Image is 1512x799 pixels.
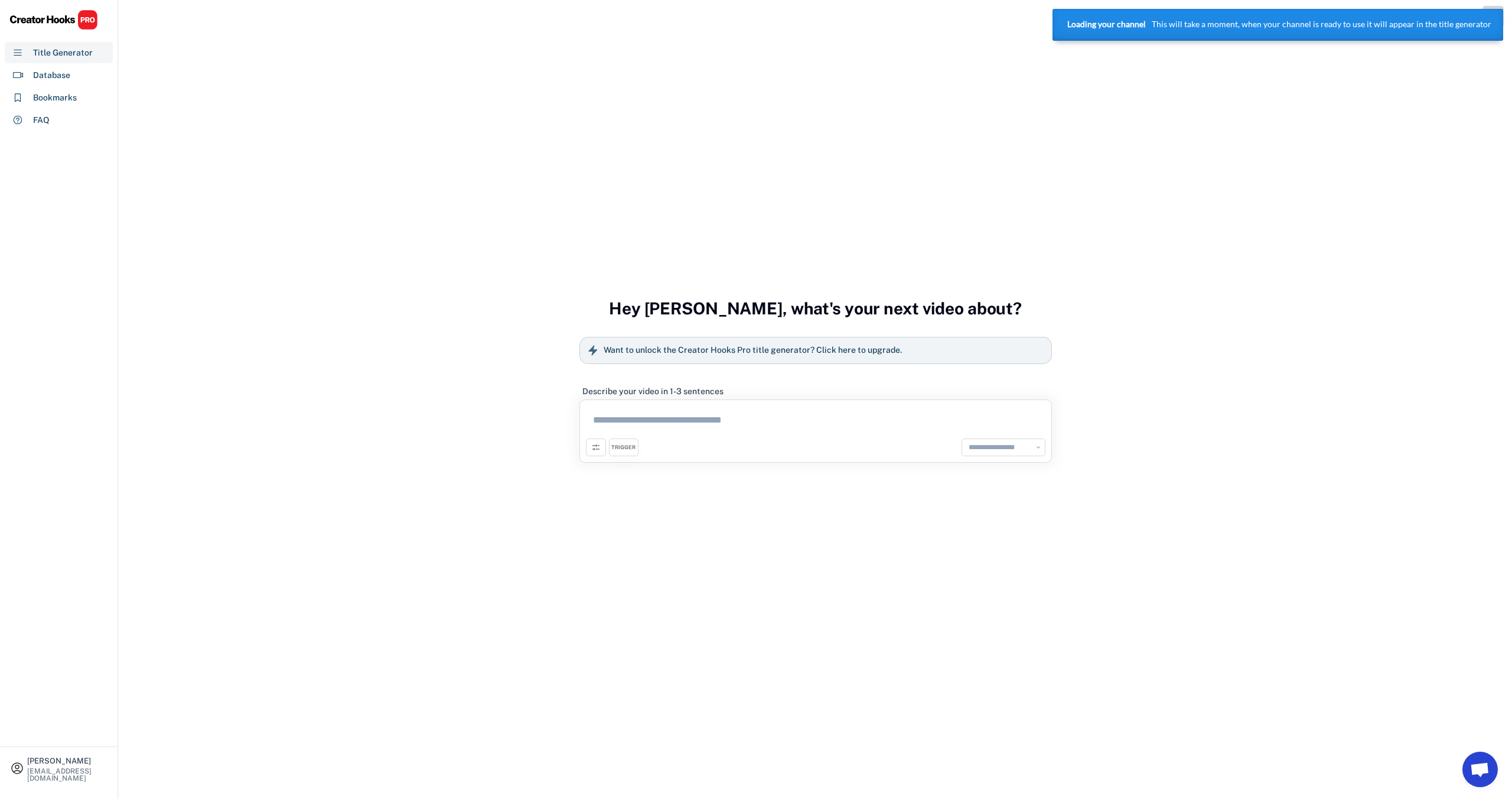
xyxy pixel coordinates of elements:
[33,69,70,82] div: Database
[33,47,93,59] div: Title Generator
[33,114,50,126] div: FAQ
[33,92,77,104] div: Bookmarks
[27,757,107,765] div: [PERSON_NAME]
[604,345,902,356] h6: Want to unlock the Creator Hooks Pro title generator? Click here to upgrade.
[611,444,636,452] div: TRIGGER
[609,286,1022,331] h3: Hey [PERSON_NAME], what's your next video about?
[1152,20,1491,29] p: This will take a moment, when your channel is ready to use it will appear in the title generator
[582,386,724,397] div: Describe your video in 1-3 sentences
[1067,20,1146,29] strong: Loading your channel
[9,9,98,30] img: CHPRO%20Logo.svg
[27,768,107,782] div: [EMAIL_ADDRESS][DOMAIN_NAME]
[1462,752,1498,787] a: Open chat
